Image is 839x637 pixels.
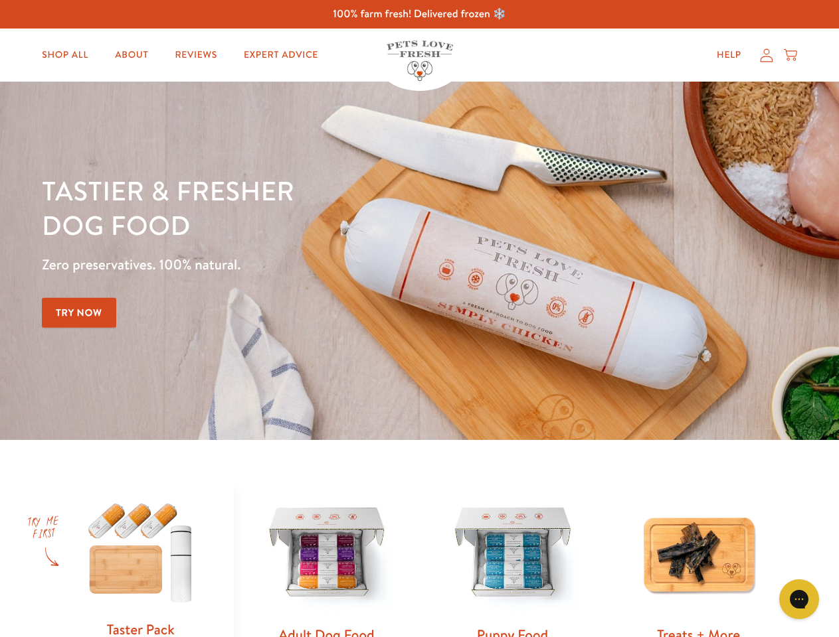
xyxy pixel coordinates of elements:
[706,42,752,68] a: Help
[42,253,545,277] p: Zero preservatives. 100% natural.
[31,42,99,68] a: Shop All
[104,42,159,68] a: About
[42,298,116,328] a: Try Now
[233,42,329,68] a: Expert Advice
[387,40,453,81] img: Pets Love Fresh
[42,173,545,242] h1: Tastier & fresher dog food
[164,42,227,68] a: Reviews
[773,575,826,624] iframe: Gorgias live chat messenger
